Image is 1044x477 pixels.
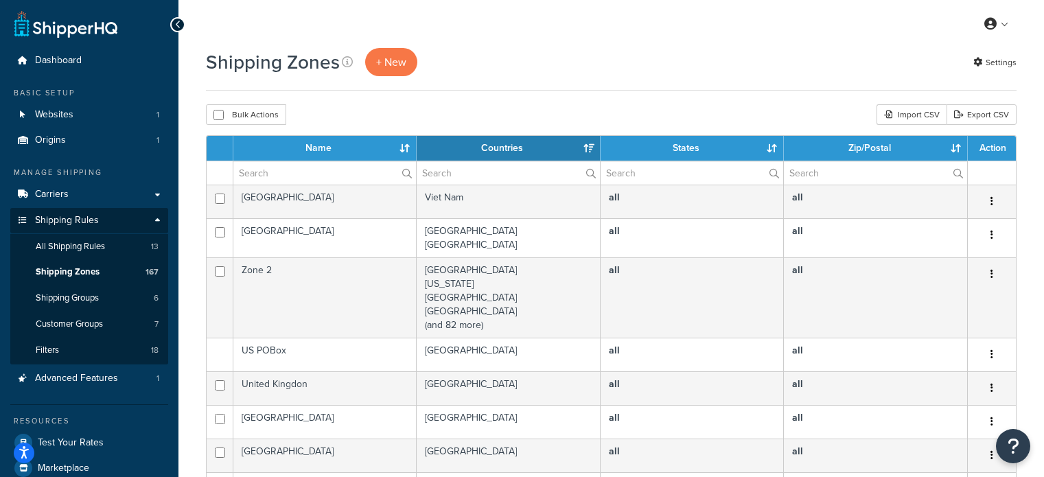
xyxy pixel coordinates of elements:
td: [GEOGRAPHIC_DATA] [233,405,417,439]
span: 1 [156,373,159,384]
span: 1 [156,135,159,146]
li: Customer Groups [10,312,168,337]
a: + New [365,48,417,76]
span: 167 [146,266,159,278]
a: Test Your Rates [10,430,168,455]
li: All Shipping Rules [10,234,168,259]
td: United Kingdon [233,371,417,405]
td: Viet Nam [417,185,601,218]
b: all [792,410,803,425]
button: Bulk Actions [206,104,286,125]
span: Dashboard [35,55,82,67]
input: Search [784,161,967,185]
a: Settings [973,53,1017,72]
span: Origins [35,135,66,146]
li: Origins [10,128,168,153]
span: Shipping Groups [36,292,99,304]
span: Advanced Features [35,373,118,384]
a: ShipperHQ Home [14,10,117,38]
span: All Shipping Rules [36,241,105,253]
a: Advanced Features 1 [10,366,168,391]
span: Shipping Rules [35,215,99,226]
a: Export CSV [947,104,1017,125]
a: Dashboard [10,48,168,73]
a: Customer Groups 7 [10,312,168,337]
a: Origins 1 [10,128,168,153]
span: Shipping Zones [36,266,100,278]
th: States: activate to sort column ascending [601,136,784,161]
span: Websites [35,109,73,121]
a: Shipping Zones 167 [10,259,168,285]
span: 7 [154,318,159,330]
div: Basic Setup [10,87,168,99]
b: all [609,224,620,238]
span: Customer Groups [36,318,103,330]
input: Search [417,161,600,185]
a: Carriers [10,182,168,207]
li: Shipping Groups [10,286,168,311]
span: Test Your Rates [38,437,104,449]
a: Filters 18 [10,338,168,363]
b: all [792,377,803,391]
li: Websites [10,102,168,128]
b: all [792,190,803,205]
li: Filters [10,338,168,363]
td: [GEOGRAPHIC_DATA] [US_STATE] [GEOGRAPHIC_DATA] [GEOGRAPHIC_DATA] (and 82 more) [417,257,601,338]
b: all [609,377,620,391]
span: + New [376,54,406,70]
b: all [609,263,620,277]
a: Shipping Rules [10,208,168,233]
span: 18 [151,345,159,356]
b: all [792,444,803,458]
div: Resources [10,415,168,427]
div: Import CSV [877,104,947,125]
b: all [792,263,803,277]
td: US POBox [233,338,417,371]
td: [GEOGRAPHIC_DATA] [417,405,601,439]
b: all [609,410,620,425]
b: all [609,444,620,458]
input: Search [601,161,783,185]
span: 1 [156,109,159,121]
li: Advanced Features [10,366,168,391]
a: All Shipping Rules 13 [10,234,168,259]
span: Marketplace [38,463,89,474]
li: Shipping Zones [10,259,168,285]
span: 13 [151,241,159,253]
td: [GEOGRAPHIC_DATA] [233,439,417,472]
td: [GEOGRAPHIC_DATA] [417,338,601,371]
span: Carriers [35,189,69,200]
td: [GEOGRAPHIC_DATA] [233,218,417,257]
td: [GEOGRAPHIC_DATA] [233,185,417,218]
a: Shipping Groups 6 [10,286,168,311]
b: all [609,190,620,205]
th: Action [968,136,1016,161]
span: 6 [154,292,159,304]
input: Search [233,161,416,185]
div: Manage Shipping [10,167,168,178]
b: all [792,343,803,358]
td: [GEOGRAPHIC_DATA] [417,439,601,472]
th: Zip/Postal: activate to sort column ascending [784,136,968,161]
td: [GEOGRAPHIC_DATA] [417,371,601,405]
b: all [609,343,620,358]
th: Name: activate to sort column ascending [233,136,417,161]
h1: Shipping Zones [206,49,340,75]
li: Shipping Rules [10,208,168,364]
th: Countries: activate to sort column ascending [417,136,601,161]
button: Open Resource Center [996,429,1030,463]
a: Websites 1 [10,102,168,128]
td: Zone 2 [233,257,417,338]
td: [GEOGRAPHIC_DATA] [GEOGRAPHIC_DATA] [417,218,601,257]
span: Filters [36,345,59,356]
b: all [792,224,803,238]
